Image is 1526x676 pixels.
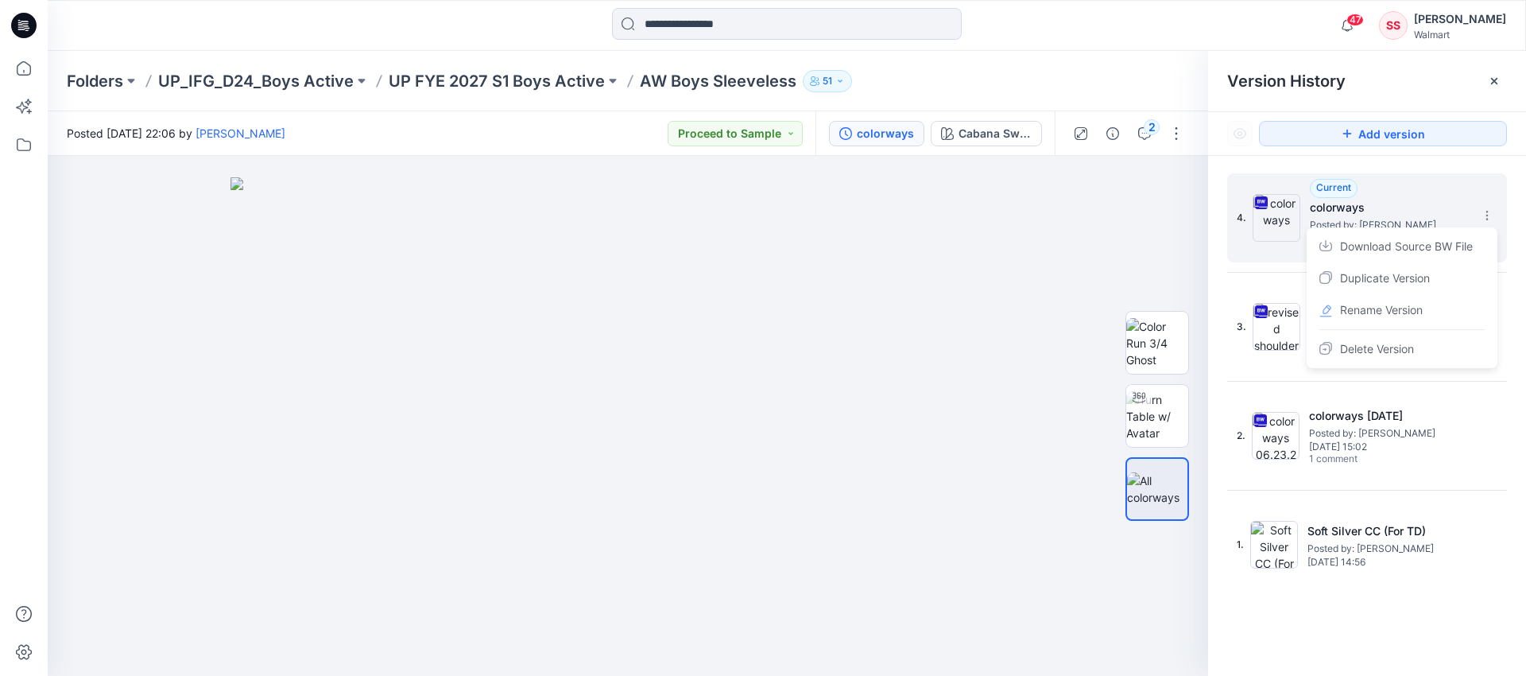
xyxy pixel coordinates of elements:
span: [DATE] 15:02 [1309,441,1468,453]
span: 47 [1346,14,1364,26]
span: Posted by: Kei Yip [1310,217,1469,233]
img: All colorways [1127,472,1187,506]
a: [PERSON_NAME] [196,126,285,140]
span: 4. [1237,211,1246,225]
img: colorways 06.23.25 [1252,412,1299,460]
div: Walmart [1414,29,1506,41]
a: Folders [67,70,123,92]
img: Color Run 3/4 Ghost [1126,318,1188,368]
h5: colorways 06.23.25 [1309,406,1468,425]
p: AW Boys Sleeveless [640,70,796,92]
img: eyJhbGciOiJIUzI1NiIsImtpZCI6IjAiLCJzbHQiOiJzZXMiLCJ0eXAiOiJKV1QifQ.eyJkYXRhIjp7InR5cGUiOiJzdG9yYW... [230,177,1025,676]
button: Close [1488,75,1501,87]
a: UP FYE 2027 S1 Boys Active [389,70,605,92]
span: Current [1316,181,1351,193]
button: colorways [829,121,924,146]
img: revised shoulder width 06.24.25 [1253,303,1300,351]
span: Version History [1227,72,1346,91]
span: Duplicate Version [1340,269,1430,288]
span: Rename Version [1340,301,1423,320]
span: 3. [1237,320,1246,334]
button: 51 [803,70,852,92]
div: SS [1379,11,1408,40]
span: Posted by: Kei Yip [1307,541,1466,557]
span: Posted [DATE] 22:06 by [67,125,285,142]
span: 1 comment [1309,453,1420,466]
h5: colorways [1310,198,1469,217]
button: 2 [1132,121,1157,146]
div: [PERSON_NAME] [1414,10,1506,29]
button: Show Hidden Versions [1227,121,1253,146]
p: 51 [823,72,832,90]
button: Cabana Swim [931,121,1042,146]
div: Cabana Swim [959,125,1032,142]
h5: Soft Silver CC (For TD) [1307,522,1466,541]
button: Add version [1259,121,1507,146]
span: [DATE] 14:56 [1307,557,1466,568]
a: UP_IFG_D24_Boys Active [158,70,354,92]
div: 2 [1144,119,1160,135]
span: Download Source BW File [1340,237,1473,256]
span: Delete Version [1340,340,1414,359]
img: Turn Table w/ Avatar [1126,391,1188,441]
button: Details [1100,121,1125,146]
span: 2. [1237,429,1245,443]
span: Posted by: Kei Yip [1309,425,1468,441]
div: colorways [857,125,914,142]
span: 1. [1237,538,1244,552]
img: colorways [1253,194,1300,242]
img: Soft Silver CC (For TD) [1250,521,1298,569]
